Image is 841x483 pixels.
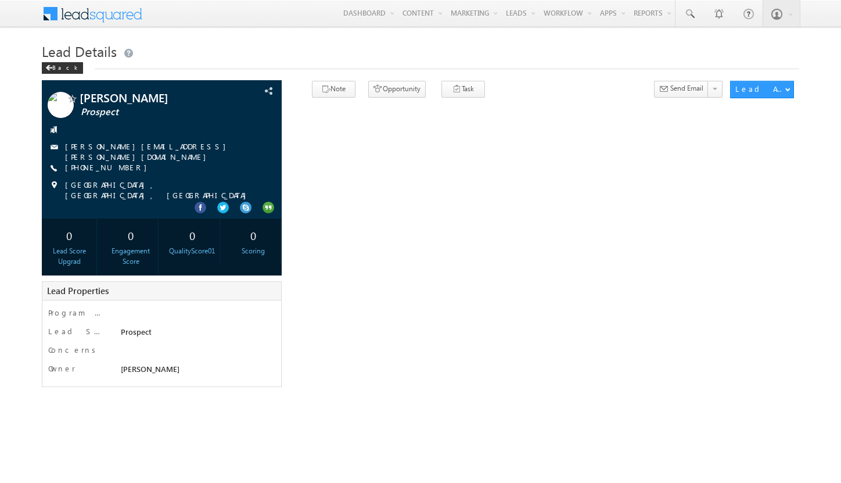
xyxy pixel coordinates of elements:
label: Owner [48,363,76,374]
button: Lead Actions [730,81,794,98]
a: [PERSON_NAME][EMAIL_ADDRESS][PERSON_NAME][DOMAIN_NAME] [65,141,232,162]
div: 0 [106,224,155,246]
span: [PERSON_NAME] [121,364,179,374]
span: [GEOGRAPHIC_DATA], [GEOGRAPHIC_DATA], [GEOGRAPHIC_DATA] [65,180,258,201]
button: Send Email [654,81,709,98]
button: Opportunity [368,81,426,98]
span: [PERSON_NAME] [80,92,228,103]
span: Lead Properties [47,285,109,296]
div: 0 [229,224,278,246]
span: Lead Details [42,42,117,60]
label: Lead Stage [48,326,105,337]
span: [PHONE_NUMBER] [65,162,153,174]
div: Back [42,62,83,74]
div: Lead Actions [735,84,785,94]
a: Back [42,62,89,71]
div: Lead Score Upgrad [45,246,94,267]
label: Program of Interest [48,307,105,318]
div: Engagement Score [106,246,155,267]
img: Profile photo [48,92,74,122]
div: 0 [168,224,217,246]
div: Scoring [229,246,278,256]
button: Note [312,81,355,98]
label: Concerns [48,345,100,355]
span: Prospect [81,106,229,118]
div: Prospect [118,326,272,342]
span: Send Email [670,83,703,94]
button: Task [441,81,485,98]
div: 0 [45,224,94,246]
div: QualityScore01 [168,246,217,256]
